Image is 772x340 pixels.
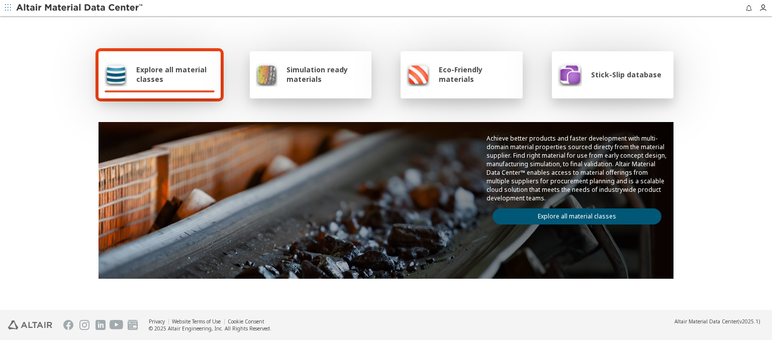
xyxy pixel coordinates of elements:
[149,325,271,332] div: © 2025 Altair Engineering, Inc. All Rights Reserved.
[674,318,760,325] div: (v2025.1)
[286,65,365,84] span: Simulation ready materials
[172,318,221,325] a: Website Terms of Use
[407,62,430,86] img: Eco-Friendly materials
[256,62,277,86] img: Simulation ready materials
[674,318,738,325] span: Altair Material Data Center
[439,65,516,84] span: Eco-Friendly materials
[228,318,264,325] a: Cookie Consent
[8,320,52,329] img: Altair Engineering
[493,208,661,224] a: Explore all material classes
[16,3,144,13] img: Altair Material Data Center
[149,318,165,325] a: Privacy
[591,70,661,79] span: Stick-Slip database
[136,65,215,84] span: Explore all material classes
[105,62,127,86] img: Explore all material classes
[487,134,667,202] p: Achieve better products and faster development with multi-domain material properties sourced dire...
[558,62,582,86] img: Stick-Slip database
